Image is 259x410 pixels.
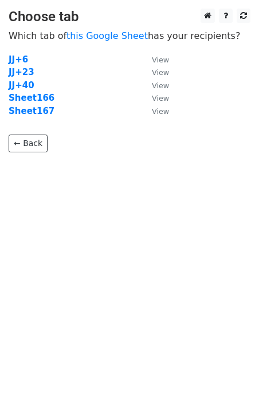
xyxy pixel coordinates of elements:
p: Which tab of has your recipients? [9,30,250,42]
small: View [152,81,169,90]
small: View [152,56,169,64]
a: JJ+40 [9,80,34,90]
a: Sheet167 [9,106,54,116]
a: ← Back [9,135,48,152]
a: View [140,80,169,90]
small: View [152,94,169,102]
a: this Google Sheet [66,30,148,41]
a: View [140,106,169,116]
a: JJ+6 [9,54,28,65]
small: View [152,107,169,116]
a: Sheet166 [9,93,54,103]
a: JJ+23 [9,67,34,77]
a: View [140,54,169,65]
small: View [152,68,169,77]
h3: Choose tab [9,9,250,25]
a: View [140,93,169,103]
a: View [140,67,169,77]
